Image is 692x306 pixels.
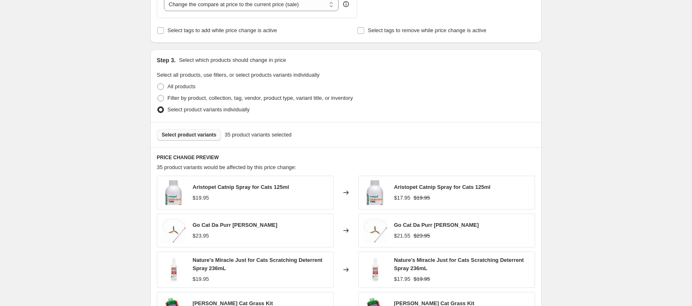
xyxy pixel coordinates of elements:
[394,275,411,283] div: $17.95
[161,180,186,205] img: 755404_80x.jpg
[193,232,209,240] div: $23.95
[162,132,217,138] span: Select product variants
[161,218,186,243] img: 759329_80x.jpg
[161,257,186,282] img: 1019433_80x.jpg
[224,131,292,139] span: 35 product variants selected
[193,257,323,271] span: Nature's Miracle Just for Cats Scratching Deterrent Spray 236mL
[193,222,278,228] span: Go Cat Da Purr [PERSON_NAME]
[394,257,524,271] span: Nature's Miracle Just for Cats Scratching Deterrent Spray 236mL
[193,184,289,190] span: Aristopet Catnip Spray for Cats 125ml
[157,129,222,141] button: Select product variants
[157,154,535,161] h6: PRICE CHANGE PREVIEW
[368,27,486,33] span: Select tags to remove while price change is active
[193,275,209,283] div: $19.95
[157,72,320,78] span: Select all products, use filters, or select products variants individually
[168,95,353,101] span: Filter by product, collection, tag, vendor, product type, variant title, or inventory
[363,218,388,243] img: 759329_80x.jpg
[157,56,176,64] h2: Step 3.
[168,27,277,33] span: Select tags to add while price change is active
[168,106,250,113] span: Select product variants individually
[394,232,411,240] div: $21.55
[394,222,479,228] span: Go Cat Da Purr [PERSON_NAME]
[394,184,491,190] span: Aristopet Catnip Spray for Cats 125ml
[363,180,388,205] img: 755404_80x.jpg
[414,194,430,202] strike: $19.95
[193,194,209,202] div: $19.95
[179,56,286,64] p: Select which products should change in price
[394,194,411,202] div: $17.95
[168,83,196,89] span: All products
[363,257,388,282] img: 1019433_80x.jpg
[414,275,430,283] strike: $19.95
[157,164,297,170] span: 35 product variants would be affected by this price change:
[414,232,430,240] strike: $23.95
